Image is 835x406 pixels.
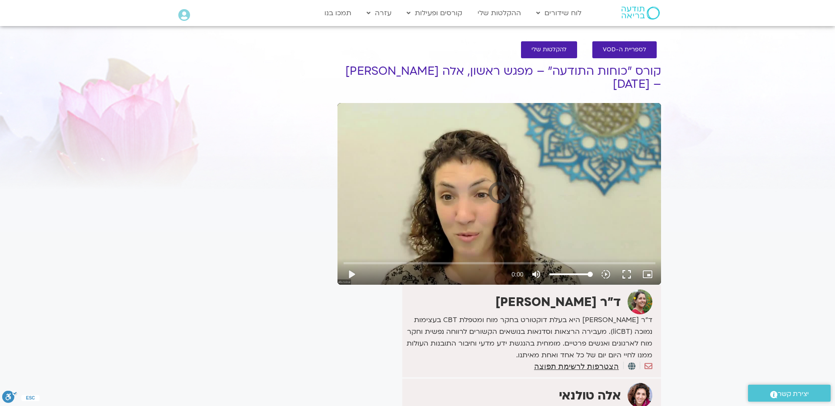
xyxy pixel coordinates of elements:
a: יצירת קשר [748,385,831,402]
a: עזרה [362,5,396,21]
p: ד״ר [PERSON_NAME] היא בעלת דוקטורט בחקר מוח ומטפלת CBT בעצימות נמוכה (liCBT). מעבירה הרצאות וסדנא... [404,314,652,361]
span: יצירת קשר [778,388,809,400]
img: תודעה בריאה [621,7,660,20]
img: ד"ר נועה אלבלדה [628,290,652,314]
strong: ד"ר [PERSON_NAME] [495,294,621,310]
span: לספריית ה-VOD [603,47,646,53]
a: הצטרפות לרשימת תפוצה [534,363,619,370]
a: קורסים ופעילות [402,5,467,21]
span: להקלטות שלי [531,47,567,53]
h1: קורס "כוחות התודעה" – מפגש ראשון, אלה [PERSON_NAME] – [DATE] [337,65,661,91]
a: ההקלטות שלי [473,5,525,21]
a: לספריית ה-VOD [592,41,657,58]
strong: אלה טולנאי [559,387,621,404]
a: תמכו בנו [320,5,356,21]
a: להקלטות שלי [521,41,577,58]
a: לוח שידורים [532,5,586,21]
